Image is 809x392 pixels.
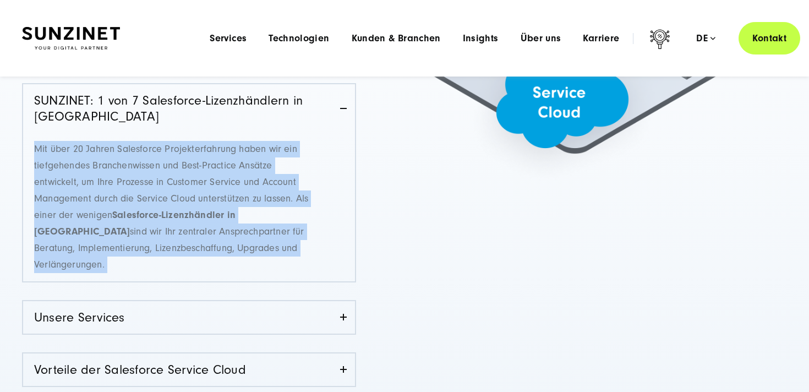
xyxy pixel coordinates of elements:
[23,84,355,133] a: SUNZINET: 1 von 7 Salesforce-Lizenzhändlern in [GEOGRAPHIC_DATA]
[352,33,441,44] a: Kunden & Branchen
[463,33,499,44] a: Insights
[23,353,355,386] a: Vorteile der Salesforce Service Cloud
[23,301,355,334] a: Unsere Services
[521,33,561,44] a: Über uns
[739,22,800,55] a: Kontakt
[34,143,308,270] span: Mit über 20 Jahren Salesforce Projekterfahrung haben wir ein tiefgehendes Branchenwissen und Best...
[22,27,120,50] img: SUNZINET Full Service Digital Agentur
[696,33,715,44] div: de
[210,33,247,44] a: Services
[269,33,329,44] a: Technologien
[34,209,236,237] strong: Salesforce-Lizenzhändler in [GEOGRAPHIC_DATA]
[583,33,619,44] a: Karriere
